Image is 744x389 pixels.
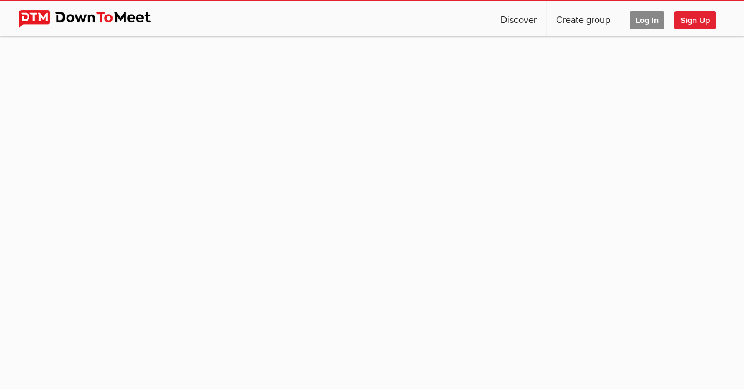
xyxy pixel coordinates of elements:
[19,10,169,28] img: DownToMeet
[630,11,664,29] span: Log In
[674,1,725,36] a: Sign Up
[620,1,674,36] a: Log In
[674,11,716,29] span: Sign Up
[547,1,620,36] a: Create group
[491,1,546,36] a: Discover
